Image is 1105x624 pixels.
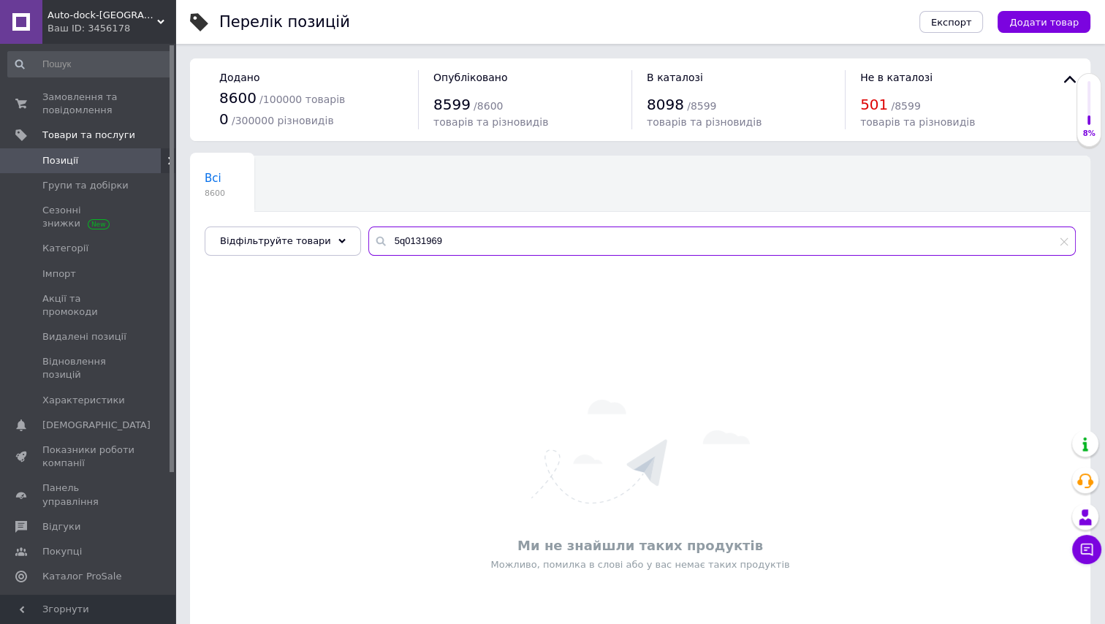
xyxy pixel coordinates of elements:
span: Показники роботи компанії [42,444,135,470]
span: Експорт [931,17,972,28]
span: Всі [205,172,221,185]
div: Перелік позицій [219,15,350,30]
span: Сезонні знижки [42,204,135,230]
span: Категорії [42,242,88,255]
span: 8098 [647,96,684,113]
span: 0 [219,110,229,128]
span: Auto-dock-ukraina Пропонуємо НОВІ та Б/У запчастини підбираємо по ВІН коду [48,9,157,22]
span: Імпорт [42,267,76,281]
span: Панель управління [42,482,135,508]
span: Характеристики [42,394,125,407]
span: / 300000 різновидів [232,115,334,126]
span: 501 [860,96,888,113]
span: Товари та послуги [42,129,135,142]
span: Відфільтруйте товари [220,235,331,246]
span: 8600 [219,89,257,107]
span: 8599 [433,96,471,113]
span: [DEMOGRAPHIC_DATA] [42,419,151,432]
span: Покупці [42,545,82,558]
span: Додати товар [1009,17,1079,28]
span: / 100000 товарів [259,94,345,105]
span: Позиції [42,154,78,167]
span: / 8599 [687,100,716,112]
img: Нічого не знайдено [531,400,750,503]
span: / 8600 [474,100,503,112]
span: 8600 [205,188,225,199]
button: Експорт [919,11,984,33]
input: Пошук [7,51,172,77]
span: товарів та різновидів [647,116,762,128]
span: Не в каталозі [860,72,933,83]
div: Ми не знайшли таких продуктів [197,536,1083,555]
span: Видалені позиції [42,330,126,343]
span: Відновлення позицій [42,355,135,381]
input: Пошук по назві позиції, артикулу і пошуковим запитам [368,227,1076,256]
div: 8% [1077,129,1101,139]
span: Групи та добірки [42,179,129,192]
span: В каталозі [647,72,703,83]
span: Акції та промокоди [42,292,135,319]
button: Чат з покупцем [1072,535,1101,564]
span: Замовлення та повідомлення [42,91,135,117]
span: товарів та різновидів [433,116,548,128]
div: Можливо, помилка в слові або у вас немає таких продуктів [197,558,1083,571]
span: товарів та різновидів [860,116,975,128]
button: Додати товар [998,11,1090,33]
span: / 8599 [891,100,920,112]
span: Відгуки [42,520,80,533]
div: Ваш ID: 3456178 [48,22,175,35]
span: Каталог ProSale [42,570,121,583]
span: Опубліковано [433,72,508,83]
span: Додано [219,72,259,83]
